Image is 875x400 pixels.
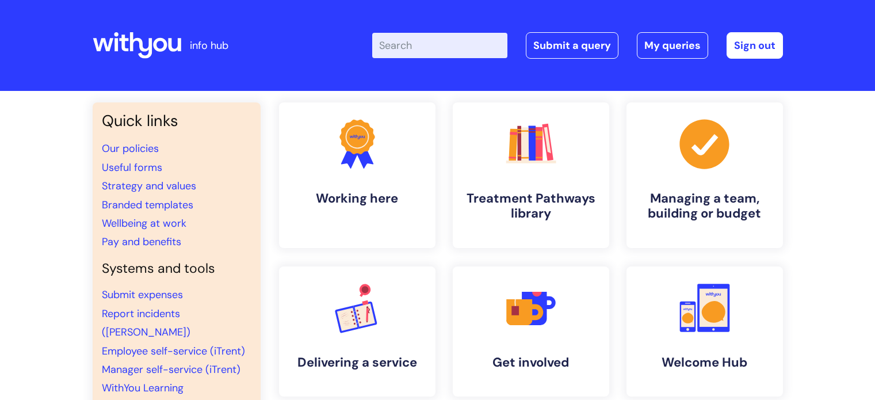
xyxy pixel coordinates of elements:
h4: Treatment Pathways library [462,191,600,222]
a: Submit expenses [102,288,183,302]
h4: Welcome Hub [636,355,774,370]
div: | - [372,32,783,59]
a: Useful forms [102,161,162,174]
a: Wellbeing at work [102,216,186,230]
a: Welcome Hub [626,266,783,397]
a: Managing a team, building or budget [626,102,783,248]
a: Our policies [102,142,159,155]
h4: Get involved [462,355,600,370]
a: Pay and benefits [102,235,181,249]
a: Working here [279,102,435,248]
h4: Managing a team, building or budget [636,191,774,222]
a: Sign out [727,32,783,59]
a: Strategy and values [102,179,196,193]
p: info hub [190,36,228,55]
a: Manager self-service (iTrent) [102,363,240,376]
h4: Working here [288,191,426,206]
h4: Systems and tools [102,261,251,277]
a: Treatment Pathways library [453,102,609,248]
h3: Quick links [102,112,251,130]
a: WithYou Learning [102,381,184,395]
input: Search [372,33,507,58]
a: Get involved [453,266,609,397]
a: Employee self-service (iTrent) [102,344,245,358]
a: Delivering a service [279,266,435,397]
a: Submit a query [526,32,618,59]
a: Report incidents ([PERSON_NAME]) [102,307,190,339]
a: My queries [637,32,708,59]
a: Branded templates [102,198,193,212]
h4: Delivering a service [288,355,426,370]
